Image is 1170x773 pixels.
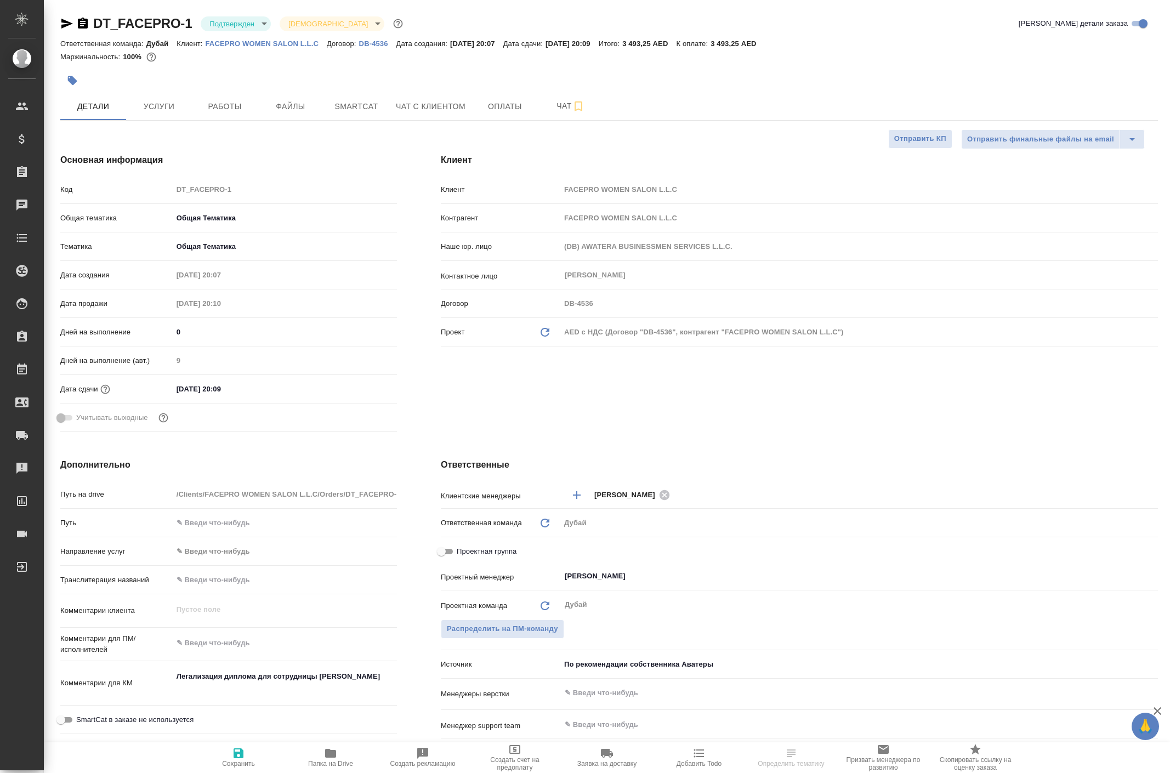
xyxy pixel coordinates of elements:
span: 🙏 [1136,715,1155,738]
p: Менеджеры верстки [441,689,560,700]
button: Распределить на ПМ-команду [441,619,564,639]
button: Скопировать ссылку [76,17,89,30]
p: Дней на выполнение [60,327,173,338]
div: Подтвержден [201,16,271,31]
span: Проектная группа [457,546,516,557]
span: Отправить финальные файлы на email [967,133,1114,146]
button: 🙏 [1132,713,1159,740]
button: Призвать менеджера по развитию [837,742,929,773]
button: Скопировать ссылку на оценку заказа [929,742,1021,773]
p: Транслитерация названий [60,575,173,586]
span: [PERSON_NAME] [594,490,662,501]
p: FACEPRO WOMEN SALON L.L.C [206,39,327,48]
span: [PERSON_NAME] детали заказа [1019,18,1128,29]
button: Добавить тэг [60,69,84,93]
p: [DATE] 20:07 [450,39,503,48]
p: Комментарии для ПМ/исполнителей [60,633,173,655]
span: Создать рекламацию [390,760,456,768]
p: Дата продажи [60,298,173,309]
input: ✎ Введи что-нибудь [564,718,1118,731]
button: 0.00 AED; [144,50,158,64]
div: split button [961,129,1145,149]
span: Оплаты [479,100,531,113]
div: Общая Тематика [173,237,397,256]
h4: Клиент [441,154,1158,167]
p: Контрагент [441,213,560,224]
p: Клиентские менеджеры [441,491,560,502]
svg: Подписаться [572,100,585,113]
button: [DEMOGRAPHIC_DATA] [285,19,371,29]
p: Дата создания [60,270,173,281]
p: Дней на выполнение (авт.) [60,355,173,366]
button: Определить тематику [745,742,837,773]
p: Клиент: [177,39,205,48]
p: Наше юр. лицо [441,241,560,252]
input: Пустое поле [560,210,1158,226]
span: Чат [544,99,597,113]
button: Добавить менеджера [564,482,590,508]
button: Если добавить услуги и заполнить их объемом, то дата рассчитается автоматически [98,382,112,396]
p: Контактное лицо [441,271,560,282]
p: 100% [123,53,144,61]
p: [DATE] 20:09 [546,39,599,48]
h4: Ответственные [441,458,1158,471]
input: Пустое поле [173,486,397,502]
span: Учитывать выходные [76,412,148,423]
input: Пустое поле [173,181,397,197]
a: FACEPRO WOMEN SALON L.L.C [206,38,327,48]
p: Менеджер support team [441,720,560,731]
p: Итого: [599,39,622,48]
input: ✎ Введи что-нибудь [173,381,269,397]
p: К оплате: [676,39,711,48]
p: Общая тематика [60,213,173,224]
p: Путь на drive [60,489,173,500]
div: Дубай [560,514,1158,532]
span: Добавить Todo [677,760,722,768]
p: Источник [441,659,560,670]
button: Создать рекламацию [377,742,469,773]
button: Open [1152,692,1154,694]
span: SmartCat в заказе не используется [76,714,194,725]
button: Подтвержден [206,19,258,29]
h4: Дополнительно [60,458,397,471]
input: Пустое поле [560,238,1158,254]
span: Сохранить [222,760,255,768]
span: Заявка на доставку [577,760,637,768]
span: Папка на Drive [308,760,353,768]
span: Призвать менеджера по развитию [844,756,923,771]
textarea: Легализация диплома для сотрудницы [PERSON_NAME] [173,667,397,697]
p: Маржинальность: [60,53,123,61]
span: В заказе уже есть ответственный ПМ или ПМ группа [441,619,564,639]
div: Общая Тематика [173,209,397,228]
div: ✎ Введи что-нибудь [173,542,397,561]
button: Заявка на доставку [561,742,653,773]
p: DB-4536 [359,39,396,48]
input: ✎ Введи что-нибудь [173,324,397,340]
p: Договор [441,298,560,309]
p: Проектная команда [441,600,507,611]
button: Выбери, если сб и вс нужно считать рабочими днями для выполнения заказа. [156,411,171,425]
span: Smartcat [330,100,383,113]
input: Пустое поле [173,267,269,283]
p: Дубай [146,39,177,48]
button: Open [1152,575,1154,577]
input: Пустое поле [560,295,1158,311]
input: Пустое поле [173,353,397,368]
input: Пустое поле [173,295,269,311]
span: Чат с клиентом [396,100,465,113]
p: Проектный менеджер [441,572,560,583]
p: Дата сдачи [60,384,98,395]
input: ✎ Введи что-нибудь [564,686,1118,700]
p: Направление услуг [60,546,173,557]
span: Работы [198,100,251,113]
button: Доп статусы указывают на важность/срочность заказа [391,16,405,31]
button: Отправить финальные файлы на email [961,129,1120,149]
p: Комментарии для КМ [60,678,173,689]
div: [PERSON_NAME] [594,488,673,502]
span: Создать счет на предоплату [475,756,554,771]
input: ✎ Введи что-нибудь [173,515,397,531]
button: Сохранить [192,742,285,773]
button: Создать счет на предоплату [469,742,561,773]
p: Ответственная команда [441,518,522,528]
a: DB-4536 [359,38,396,48]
